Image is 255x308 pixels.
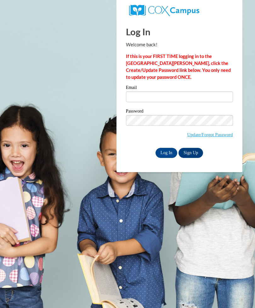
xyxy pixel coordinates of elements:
[129,5,199,16] img: COX Campus
[126,54,231,80] strong: If this is your FIRST TIME logging in to the [GEOGRAPHIC_DATA][PERSON_NAME], click the Create/Upd...
[129,7,199,13] a: COX Campus
[126,41,233,48] p: Welcome back!
[187,132,233,137] a: Update/Forgot Password
[126,25,233,38] h1: Log In
[156,148,178,158] input: Log In
[126,85,233,91] label: Email
[178,148,203,158] a: Sign Up
[126,109,233,115] label: Password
